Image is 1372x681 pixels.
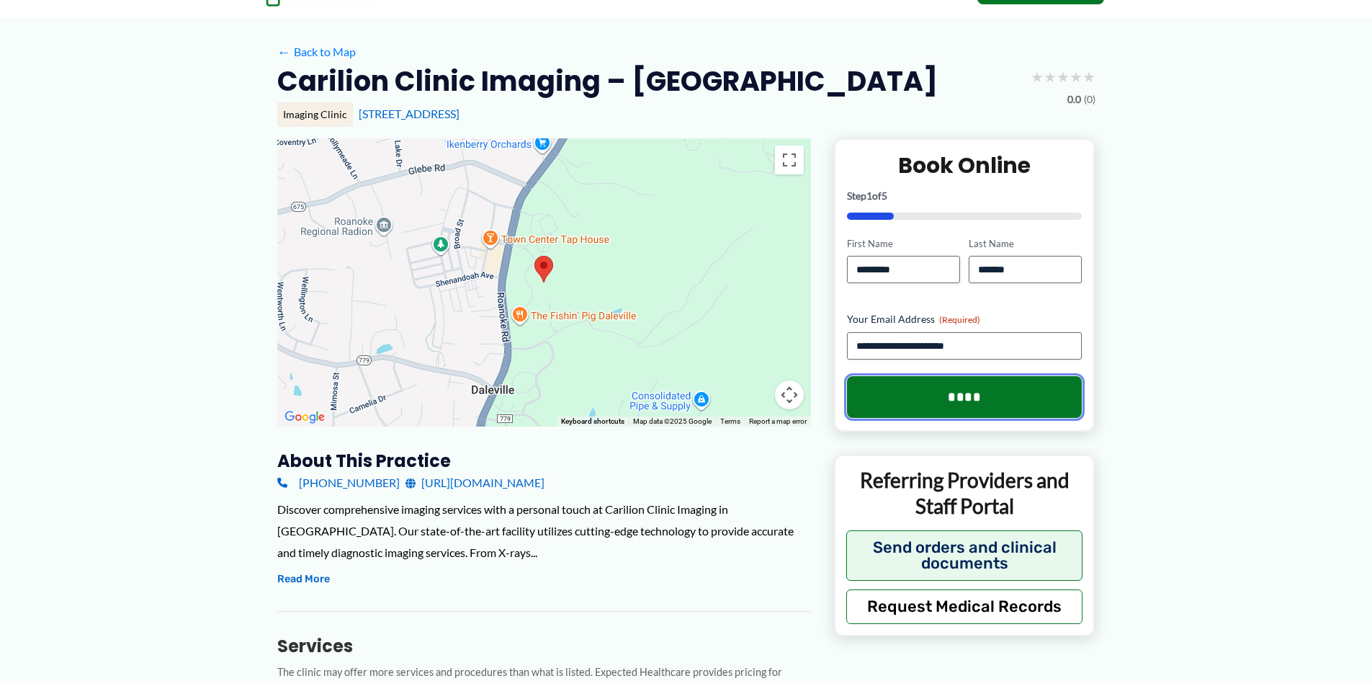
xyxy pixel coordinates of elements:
[1044,63,1057,90] span: ★
[277,571,330,588] button: Read More
[281,408,328,427] img: Google
[359,107,459,120] a: [STREET_ADDRESS]
[882,190,887,202] span: 5
[1031,63,1044,90] span: ★
[1082,63,1095,90] span: ★
[847,151,1082,179] h2: Book Online
[1084,90,1095,109] span: (0)
[720,417,740,425] a: Terms (opens in new tab)
[277,450,811,472] h3: About this practice
[1067,90,1081,109] span: 0.0
[281,408,328,427] a: Open this area in Google Maps (opens a new window)
[633,417,712,425] span: Map data ©2025 Google
[847,191,1082,201] p: Step of
[277,41,356,63] a: ←Back to Map
[277,63,938,99] h2: Carilion Clinic Imaging – [GEOGRAPHIC_DATA]
[846,589,1083,624] button: Request Medical Records
[847,312,1082,326] label: Your Email Address
[405,472,544,494] a: [URL][DOMAIN_NAME]
[277,635,811,657] h3: Services
[561,417,624,427] button: Keyboard shortcuts
[277,45,291,58] span: ←
[277,102,353,127] div: Imaging Clinic
[846,467,1083,520] p: Referring Providers and Staff Portal
[1070,63,1082,90] span: ★
[277,499,811,563] div: Discover comprehensive imaging services with a personal touch at Carilion Clinic Imaging in [GEOG...
[866,190,872,202] span: 1
[277,472,400,494] a: [PHONE_NUMBER]
[749,417,807,425] a: Report a map error
[1057,63,1070,90] span: ★
[775,380,804,409] button: Map camera controls
[969,237,1082,251] label: Last Name
[846,530,1083,581] button: Send orders and clinical documents
[847,237,960,251] label: First Name
[775,146,804,174] button: Toggle fullscreen view
[939,314,980,325] span: (Required)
